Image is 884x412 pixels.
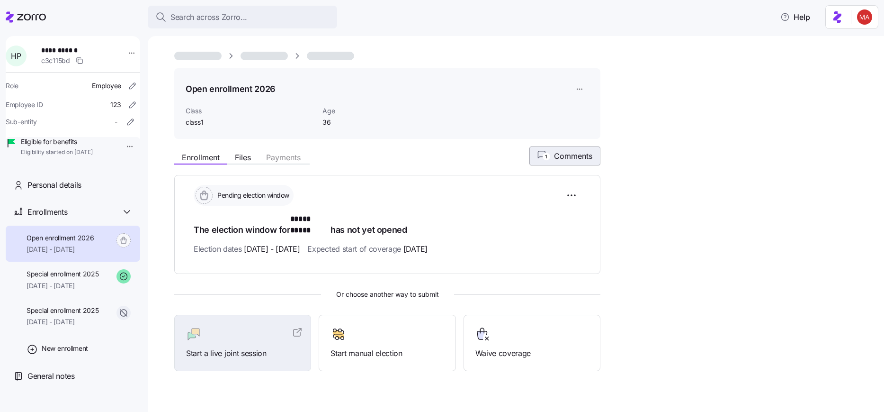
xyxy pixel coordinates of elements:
span: Help [780,11,810,23]
span: Payments [266,154,301,161]
h1: Open enrollment 2026 [186,83,276,95]
span: Enrollments [27,206,67,218]
span: Employee ID [6,100,43,110]
button: Search across Zorro... [148,6,337,28]
span: Search across Zorro... [170,11,247,23]
span: Open enrollment 2026 [27,233,94,243]
img: f7a7e4c55e51b85b9b4f59cc430d8b8c [857,9,872,25]
span: Expected start of coverage [307,243,427,255]
span: Files [235,154,251,161]
span: Eligibility started on [DATE] [21,148,93,156]
span: Eligible for benefits [21,137,93,146]
span: Start manual election [330,348,444,359]
span: c3c115bd [41,56,70,65]
span: H P [11,52,21,60]
span: class1 [186,118,315,127]
span: [DATE] [403,243,428,255]
span: Employee [92,81,121,91]
span: Sub-entity [6,117,37,127]
span: New enrollment [42,344,88,353]
span: Role [6,81,18,91]
span: 36 [322,118,418,127]
span: Class [186,106,315,116]
button: 1Comments [529,146,600,165]
span: Enrollment [182,154,220,161]
span: [DATE] - [DATE] [27,317,99,327]
span: Special enrollment 2025 [27,306,99,315]
span: Special enrollment 2025 [27,269,99,279]
span: Waive coverage [475,348,589,359]
span: Election dates [194,243,300,255]
text: 1 [545,154,547,159]
span: Personal details [27,179,81,191]
h1: The election window for has not yet opened [194,213,581,236]
span: Age [322,106,418,116]
span: Start a live joint session [186,348,299,359]
span: - [115,117,117,127]
span: [DATE] - [DATE] [27,281,99,291]
span: General notes [27,370,75,382]
span: 123 [110,100,121,110]
button: Help [773,8,818,27]
span: Or choose another way to submit [174,289,600,300]
span: [DATE] - [DATE] [244,243,300,255]
span: Pending election window [214,191,289,200]
span: [DATE] - [DATE] [27,245,94,254]
span: Comments [554,150,592,162]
